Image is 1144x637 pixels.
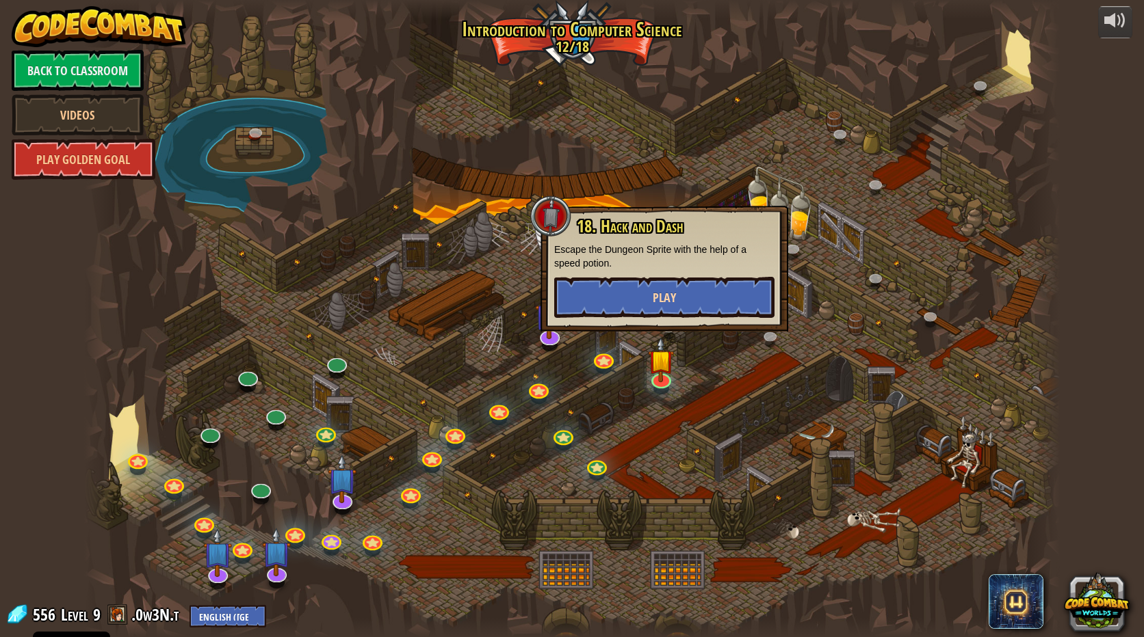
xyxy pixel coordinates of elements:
a: Videos [12,94,144,135]
span: 9 [93,604,101,625]
span: 556 [33,604,60,625]
a: Back to Classroom [12,50,144,91]
span: Level [61,604,88,626]
button: Adjust volume [1098,6,1132,38]
a: .0w3N.t [131,604,183,625]
img: level-banner-started.png [648,338,674,383]
img: level-banner-unstarted-subscriber.png [262,528,291,577]
span: Play [653,289,676,306]
button: Play [554,277,775,318]
img: level-banner-unstarted-subscriber.png [535,290,564,340]
img: CodeCombat - Learn how to code by playing a game [12,6,187,47]
img: level-banner-unstarted-subscriber.png [203,528,232,578]
img: level-banner-unstarted-subscriber.png [328,454,356,503]
p: Escape the Dungeon Sprite with the help of a speed potion. [554,243,775,270]
a: Play Golden Goal [12,139,155,180]
span: 18. Hack and Dash [577,215,684,238]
